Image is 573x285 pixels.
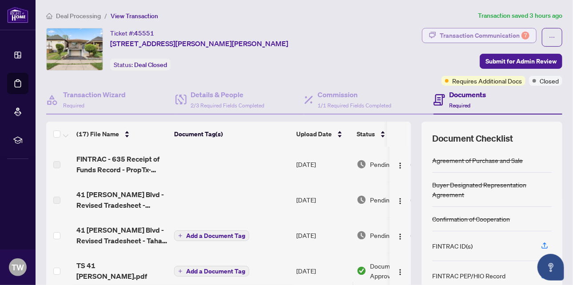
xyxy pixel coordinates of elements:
[393,264,407,278] button: Logo
[46,13,52,19] span: home
[432,180,552,199] div: Buyer Designated Representation Agreement
[110,59,171,71] div: Status:
[478,11,562,21] article: Transaction saved 3 hours ago
[76,154,167,175] span: FINTRAC - 635 Receipt of Funds Record - PropTx-OREA_[DATE] 11_02_46.pdf
[440,28,529,43] div: Transaction Communication
[397,233,404,240] img: Logo
[7,7,28,23] img: logo
[393,157,407,171] button: Logo
[357,195,366,205] img: Document Status
[521,32,529,40] div: 7
[318,89,391,100] h4: Commission
[110,28,154,38] div: Ticket #:
[397,269,404,276] img: Logo
[357,129,375,139] span: Status
[293,218,353,253] td: [DATE]
[480,54,562,69] button: Submit for Admin Review
[432,271,505,281] div: FINTRAC PEP/HIO Record
[549,34,555,40] span: ellipsis
[537,254,564,281] button: Open asap
[450,89,486,100] h4: Documents
[174,230,249,241] button: Add a Document Tag
[485,54,557,68] span: Submit for Admin Review
[191,102,265,109] span: 2/3 Required Fields Completed
[432,155,523,165] div: Agreement of Purchase and Sale
[12,261,24,273] span: TW
[432,214,510,224] div: Confirmation of Cooperation
[397,198,404,205] img: Logo
[393,193,407,207] button: Logo
[76,260,167,281] span: TS 41 [PERSON_NAME].pdf
[174,230,249,241] button: Add a Document Tag
[370,261,425,281] span: Document Approved
[178,269,183,273] span: plus
[63,89,126,100] h4: Transaction Wizard
[296,129,332,139] span: Upload Date
[450,102,471,109] span: Required
[73,122,171,146] th: (17) File Name
[178,234,183,238] span: plus
[370,159,414,169] span: Pending Review
[186,233,245,239] span: Add a Document Tag
[174,266,249,277] button: Add a Document Tag
[397,162,404,169] img: Logo
[293,182,353,218] td: [DATE]
[318,102,391,109] span: 1/1 Required Fields Completed
[353,122,429,146] th: Status
[171,122,293,146] th: Document Tag(s)
[293,122,353,146] th: Upload Date
[432,241,473,251] div: FINTRAC ID(s)
[104,11,107,21] li: /
[76,129,119,139] span: (17) File Name
[47,28,103,70] img: IMG-X12250511_1.jpg
[56,12,101,20] span: Deal Processing
[110,38,288,49] span: [STREET_ADDRESS][PERSON_NAME][PERSON_NAME]
[134,61,167,69] span: Deal Closed
[540,76,559,86] span: Closed
[134,29,154,37] span: 45551
[111,12,158,20] span: View Transaction
[370,230,414,240] span: Pending Review
[452,76,522,86] span: Requires Additional Docs
[422,28,537,43] button: Transaction Communication7
[63,102,84,109] span: Required
[432,132,513,145] span: Document Checklist
[357,266,366,276] img: Document Status
[357,230,366,240] img: Document Status
[370,195,414,205] span: Pending Review
[76,189,167,210] span: 41 [PERSON_NAME] Blvd - Revised Tradesheet - [PERSON_NAME] to review.pdf
[186,268,245,274] span: Add a Document Tag
[76,225,167,246] span: 41 [PERSON_NAME] Blvd - Revised Tradesheet - Taha to review.pdf
[293,146,353,182] td: [DATE]
[191,89,265,100] h4: Details & People
[357,159,366,169] img: Document Status
[393,228,407,242] button: Logo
